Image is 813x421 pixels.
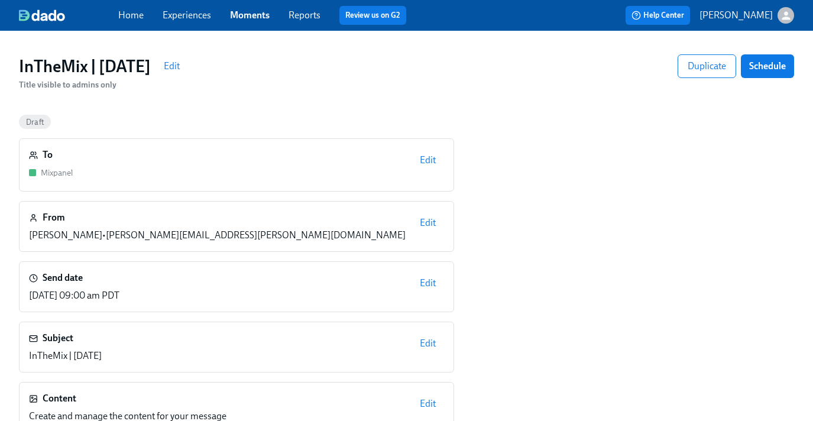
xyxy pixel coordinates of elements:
p: InTheMix | [DATE] [29,349,102,362]
a: Review us on G2 [345,9,400,21]
span: Edit [420,338,436,349]
h6: Send date [43,271,83,284]
div: [PERSON_NAME] • [PERSON_NAME][EMAIL_ADDRESS][PERSON_NAME][DOMAIN_NAME] [29,229,406,242]
span: Schedule [749,60,786,72]
button: Duplicate [678,54,736,78]
button: Help Center [626,6,690,25]
button: Schedule [741,54,794,78]
a: Reports [289,9,320,21]
button: [PERSON_NAME] [699,7,794,24]
span: Title visible to admins only [19,80,116,90]
a: Experiences [163,9,211,21]
button: Edit [412,332,444,355]
span: Draft [19,118,51,127]
button: Edit [156,54,188,78]
span: Edit [420,398,436,410]
span: Edit [420,217,436,229]
h6: From [43,211,65,224]
h6: To [43,148,53,161]
button: Review us on G2 [339,6,406,25]
a: dado [19,9,118,21]
a: Moments [230,9,270,21]
span: Help Center [631,9,684,21]
h6: Content [43,392,76,405]
button: Edit [412,148,444,172]
div: [DATE] 09:00 am PDT [29,289,119,302]
h6: Subject [43,332,73,345]
button: Edit [412,392,444,416]
img: dado [19,9,65,21]
span: Edit [420,154,436,166]
span: Edit [420,277,436,289]
p: [PERSON_NAME] [699,9,773,22]
button: Edit [412,211,444,235]
span: Mixpanel [41,168,73,178]
h3: InTheMix | [DATE] [19,56,151,77]
a: Home [118,9,144,21]
button: Edit [412,271,444,295]
span: Edit [164,60,180,72]
span: Duplicate [688,60,726,72]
